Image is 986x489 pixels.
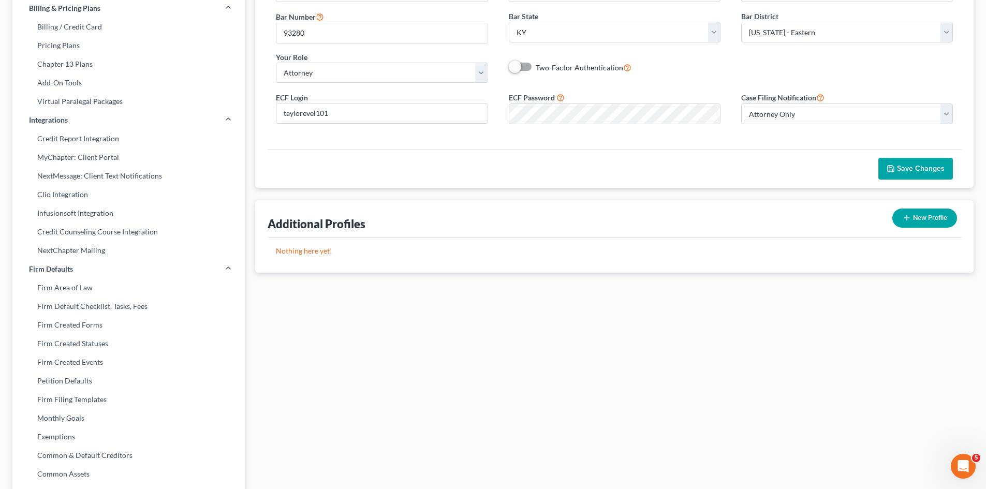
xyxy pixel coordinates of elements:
label: Bar Number [276,10,324,23]
a: NextChapter Mailing [12,241,245,260]
a: Exemptions [12,427,245,446]
p: Nothing here yet! [276,246,953,256]
a: Credit Counseling Course Integration [12,223,245,241]
a: Firm Created Events [12,353,245,372]
a: Firm Default Checklist, Tasks, Fees [12,297,245,316]
a: Integrations [12,111,245,129]
iframe: Intercom live chat [951,454,976,479]
span: 5 [972,454,980,462]
div: Additional Profiles [268,216,365,231]
a: Chapter 13 Plans [12,55,245,73]
a: Clio Integration [12,185,245,204]
a: Firm Filing Templates [12,390,245,409]
label: Case Filing Notification [741,91,825,103]
label: ECF Password [509,92,555,103]
a: Firm Area of Law [12,278,245,297]
label: Bar State [509,11,538,22]
a: Pricing Plans [12,36,245,55]
a: Credit Report Integration [12,129,245,148]
a: Add-On Tools [12,73,245,92]
a: Firm Defaults [12,260,245,278]
label: ECF Login [276,92,308,103]
span: Save Changes [897,164,945,173]
span: Your Role [276,53,307,62]
a: Common & Default Creditors [12,446,245,465]
button: Save Changes [878,158,953,180]
a: Monthly Goals [12,409,245,427]
span: Billing & Pricing Plans [29,3,100,13]
a: Infusionsoft Integration [12,204,245,223]
a: NextMessage: Client Text Notifications [12,167,245,185]
button: New Profile [892,209,957,228]
a: Firm Created Statuses [12,334,245,353]
span: Firm Defaults [29,264,73,274]
span: Two-Factor Authentication [536,63,623,72]
a: MyChapter: Client Portal [12,148,245,167]
input: Enter ecf login... [276,103,487,123]
label: Bar District [741,11,778,22]
a: Common Assets [12,465,245,483]
input: # [276,23,487,43]
span: Integrations [29,115,68,125]
a: Virtual Paralegal Packages [12,92,245,111]
a: Billing / Credit Card [12,18,245,36]
a: Firm Created Forms [12,316,245,334]
a: Petition Defaults [12,372,245,390]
